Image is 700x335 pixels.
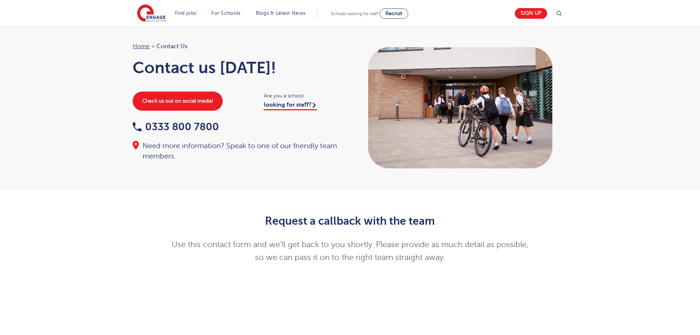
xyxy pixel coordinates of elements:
[264,101,317,110] a: looking for staff?
[256,10,306,16] a: Blogs & Latest News
[380,8,408,19] a: Recruit
[133,92,223,111] a: Check us out on social media!
[172,240,528,262] span: Use this contact form and we’ll get back to you shortly. Please provide as much detail as possibl...
[133,42,343,51] nav: breadcrumb
[385,11,402,16] span: Recruit
[515,8,547,19] a: Sign up
[331,11,378,16] span: Schools looking for staff
[133,58,343,77] h1: Contact us [DATE]!
[264,92,343,100] span: Are you a school
[211,10,240,16] a: For Schools
[170,215,530,227] h2: Request a callback with the team
[151,43,155,50] span: >
[175,10,197,16] a: Find jobs
[133,121,219,132] a: 0333 800 7800
[133,43,150,50] a: Home
[137,4,166,23] img: Engage Education
[157,42,187,51] span: Contact Us
[133,141,343,161] div: Need more information? Speak to one of our friendly team members.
